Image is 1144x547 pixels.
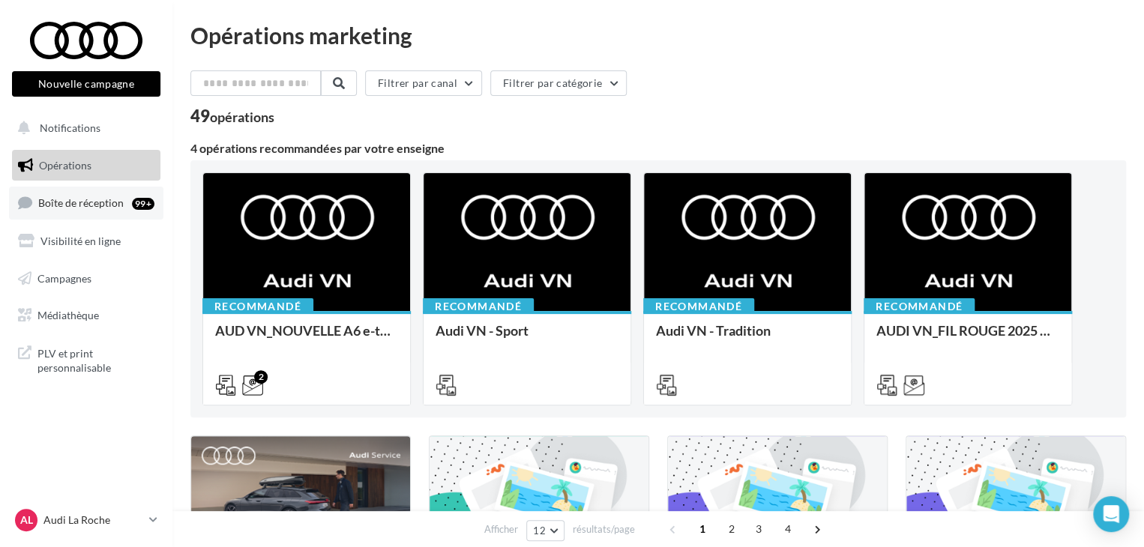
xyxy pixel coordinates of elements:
[190,24,1126,46] div: Opérations marketing
[484,522,518,537] span: Afficher
[190,142,1126,154] div: 4 opérations recommandées par votre enseigne
[747,517,771,541] span: 3
[656,323,839,353] div: Audi VN - Tradition
[864,298,975,315] div: Recommandé
[12,71,160,97] button: Nouvelle campagne
[643,298,754,315] div: Recommandé
[20,513,33,528] span: AL
[190,108,274,124] div: 49
[9,300,163,331] a: Médiathèque
[254,370,268,384] div: 2
[132,198,154,210] div: 99+
[876,323,1059,353] div: AUDI VN_FIL ROUGE 2025 - A1, Q2, Q3, Q5 et Q4 e-tron
[9,263,163,294] a: Campagnes
[40,121,100,134] span: Notifications
[37,271,91,284] span: Campagnes
[38,196,124,209] span: Boîte de réception
[202,298,313,315] div: Recommandé
[9,150,163,181] a: Opérations
[690,517,714,541] span: 1
[9,112,157,144] button: Notifications
[423,298,534,315] div: Recommandé
[210,110,274,124] div: opérations
[37,343,154,375] span: PLV et print personnalisable
[573,522,635,537] span: résultats/page
[39,159,91,172] span: Opérations
[12,506,160,534] a: AL Audi La Roche
[9,226,163,257] a: Visibilité en ligne
[776,517,800,541] span: 4
[43,513,143,528] p: Audi La Roche
[9,187,163,219] a: Boîte de réception99+
[365,70,482,96] button: Filtrer par canal
[215,323,398,353] div: AUD VN_NOUVELLE A6 e-tron
[9,337,163,381] a: PLV et print personnalisable
[720,517,744,541] span: 2
[436,323,618,353] div: Audi VN - Sport
[1093,496,1129,532] div: Open Intercom Messenger
[40,235,121,247] span: Visibilité en ligne
[533,525,546,537] span: 12
[526,520,565,541] button: 12
[490,70,627,96] button: Filtrer par catégorie
[37,309,99,321] span: Médiathèque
